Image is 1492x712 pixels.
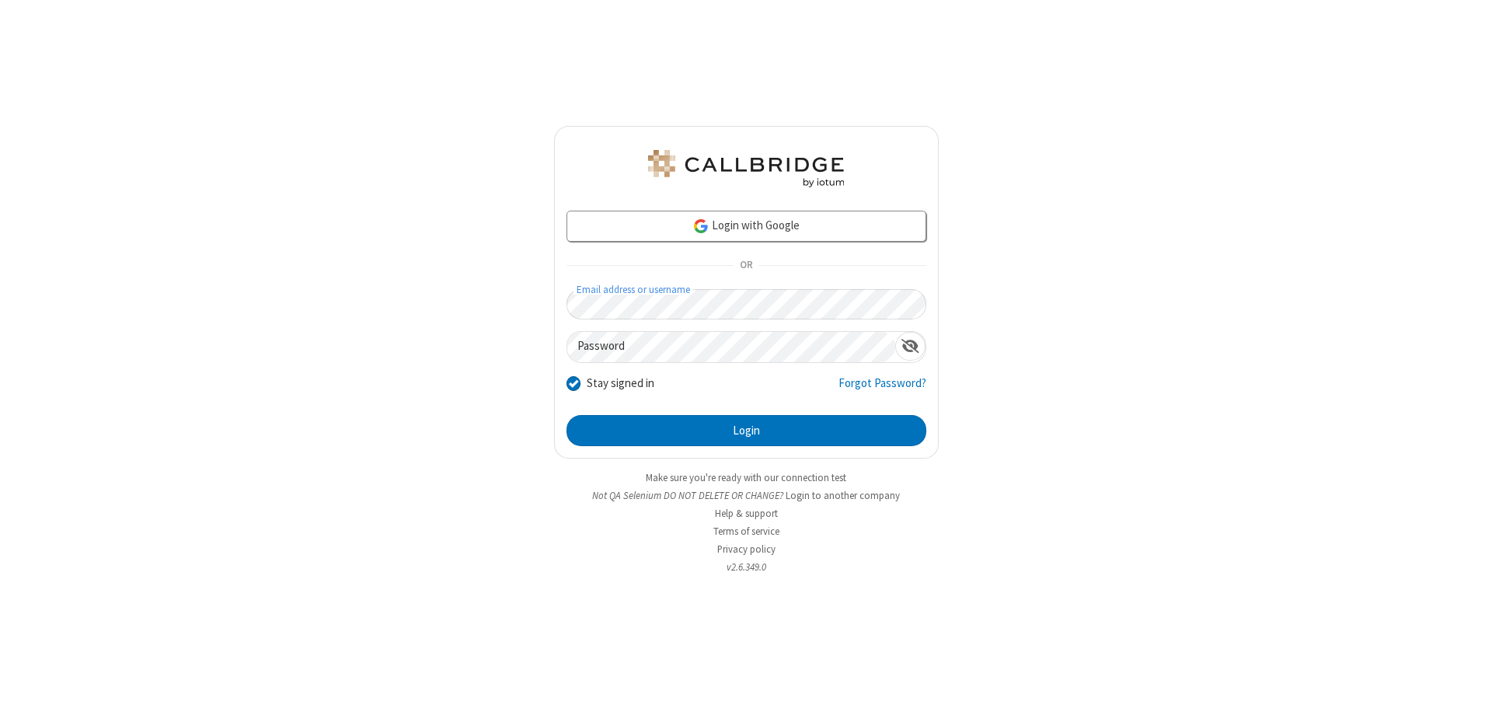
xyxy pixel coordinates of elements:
a: Login with Google [566,211,926,242]
div: Show password [895,332,926,361]
img: google-icon.png [692,218,709,235]
li: Not QA Selenium DO NOT DELETE OR CHANGE? [554,488,939,503]
label: Stay signed in [587,375,654,393]
a: Privacy policy [717,543,776,556]
input: Email address or username [566,289,926,319]
button: Login [566,415,926,446]
a: Forgot Password? [838,375,926,404]
li: v2.6.349.0 [554,560,939,574]
input: Password [567,332,895,362]
a: Make sure you're ready with our connection test [646,471,846,484]
button: Login to another company [786,488,900,503]
span: OR [734,255,758,277]
a: Terms of service [713,525,779,538]
a: Help & support [715,507,778,520]
img: QA Selenium DO NOT DELETE OR CHANGE [645,150,847,187]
